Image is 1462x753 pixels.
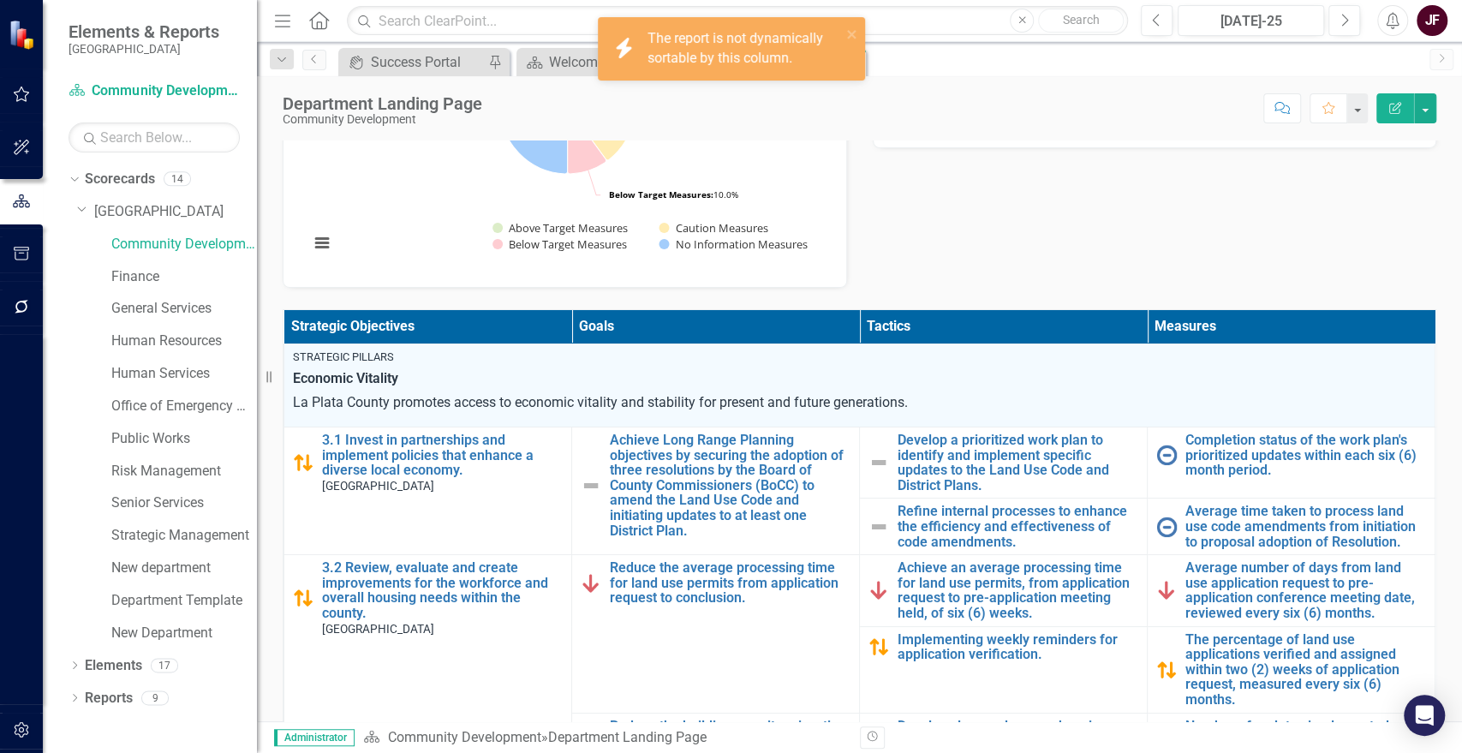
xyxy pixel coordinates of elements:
[1185,632,1426,708] a: The percentage of land use applications verified and assigned within two (2) weeks of application...
[860,555,1148,626] td: Double-Click to Edit Right Click for Context Menu
[1156,580,1177,601] img: Below Plan
[492,221,629,236] button: Show Above Target Measures
[363,728,846,748] div: »
[1148,555,1435,626] td: Double-Click to Edit Right Click for Context Menu
[284,344,1435,427] td: Double-Click to Edit
[1417,5,1447,36] button: JF
[322,479,434,493] span: [GEOGRAPHIC_DATA]
[111,364,257,384] a: Human Services
[549,51,662,73] div: Welcome Page
[610,433,850,538] a: Achieve Long Range Planning objectives by securing the adoption of three resolutions by the Board...
[347,6,1128,36] input: Search ClearPoint...
[322,560,563,620] a: 3.2 Review, evaluate and create improvements for the workforce and overall housing needs within t...
[141,690,169,705] div: 9
[860,427,1148,499] td: Double-Click to Edit Right Click for Context Menu
[283,94,482,113] div: Department Landing Page
[111,624,257,643] a: New Department
[868,580,889,601] img: Below Plan
[1185,433,1426,478] a: Completion status of the work plan's prioritized updates within each six (6) month period.
[293,369,1426,389] span: Economic Vitality
[343,51,484,73] a: Success Portal
[567,107,606,174] path: Below Target Measures, 1.
[547,729,706,745] div: Department Landing Page
[898,560,1138,620] a: Achieve an average processing time for land use permits, from application request to pre-applicat...
[111,462,257,481] a: Risk Management
[69,123,240,152] input: Search Below...
[111,591,257,611] a: Department Template
[1038,9,1124,33] button: Search
[310,231,334,255] button: View chart menu, Chart
[609,188,738,200] text: 10.0%
[492,237,628,252] button: Show Below Target Measures
[521,51,662,73] a: Welcome Page
[94,202,257,222] a: [GEOGRAPHIC_DATA]
[898,433,1138,493] a: Develop a prioritized work plan to identify and implement specific updates to the Land Use Code a...
[111,299,257,319] a: General Services
[111,559,257,578] a: New department
[69,21,219,42] span: Elements & Reports
[111,493,257,513] a: Senior Services
[572,427,860,555] td: Double-Click to Edit Right Click for Context Menu
[860,626,1148,713] td: Double-Click to Edit Right Click for Context Menu
[371,51,484,73] div: Success Portal
[301,13,829,270] div: Chart. Highcharts interactive chart.
[293,588,313,608] img: Caution
[1185,560,1426,620] a: Average number of days from land use application request to pre-application conference meeting da...
[675,220,767,236] text: Caution Measures
[1185,504,1426,549] a: Average time taken to process land use code amendments from initiation to proposal adoption of Re...
[1156,517,1177,537] img: No Information
[284,427,572,555] td: Double-Click to Edit Right Click for Context Menu
[293,393,1426,413] p: La Plata County promotes access to economic vitality and stability for present and future generat...
[860,499,1148,555] td: Double-Click to Edit Right Click for Context Menu
[1063,13,1100,27] span: Search
[868,636,889,657] img: Caution
[509,220,628,236] text: Above Target Measures
[1178,5,1324,36] button: [DATE]-25
[610,560,850,606] a: Reduce the average processing time for land use permits from application request to conclusion.
[868,517,889,537] img: Not Defined
[111,267,257,287] a: Finance
[111,332,257,351] a: Human Resources
[274,729,355,746] span: Administrator
[1148,499,1435,555] td: Double-Click to Edit Right Click for Context Menu
[293,350,1426,365] div: Strategic Pillars
[581,475,601,496] img: Not Defined
[111,397,257,416] a: Office of Emergency Management
[9,20,39,50] img: ClearPoint Strategy
[1404,695,1445,736] div: Open Intercom Messenger
[675,236,807,252] text: No Information Measures
[151,658,178,672] div: 17
[301,13,822,270] svg: Interactive chart
[1156,445,1177,465] img: No Information
[283,113,482,126] div: Community Development
[868,452,889,473] img: Not Defined
[111,526,257,546] a: Strategic Management
[85,689,133,708] a: Reports
[1148,626,1435,713] td: Double-Click to Edit Right Click for Context Menu
[387,729,540,745] a: Community Development
[85,656,142,676] a: Elements
[322,622,434,636] span: [GEOGRAPHIC_DATA]
[111,429,257,449] a: Public Works
[293,452,313,473] img: Caution
[898,632,1138,662] a: Implementing weekly reminders for application verification.
[85,170,155,189] a: Scorecards
[509,236,627,252] text: Below Target Measures
[609,188,713,200] tspan: Below Target Measures:
[659,221,767,236] button: Show Caution Measures
[1156,660,1177,680] img: Caution
[572,555,860,713] td: Double-Click to Edit Right Click for Context Menu
[1184,11,1318,32] div: [DATE]-25
[581,573,601,594] img: Below Plan
[69,81,240,101] a: Community Development
[1148,427,1435,499] td: Double-Click to Edit Right Click for Context Menu
[322,433,563,478] a: 3.1 Invest in partnerships and implement policies that enhance a diverse local economy.
[659,237,806,252] button: Show No Information Measures
[164,172,191,187] div: 14
[898,504,1138,549] a: Refine internal processes to enhance the efficiency and effectiveness of code amendments.
[111,235,257,254] a: Community Development
[69,42,219,56] small: [GEOGRAPHIC_DATA]
[647,29,841,69] div: The report is not dynamically sortable by this column.
[846,24,858,44] button: close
